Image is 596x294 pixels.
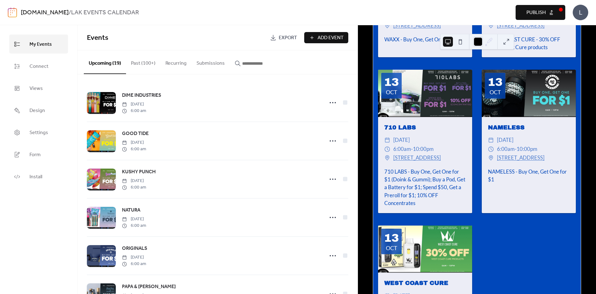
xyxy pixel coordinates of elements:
span: KUSHY PUNCH [122,168,156,176]
div: 13 [488,77,503,88]
a: GOOD TIDE [122,130,149,138]
span: GOOD TIDE [122,130,149,138]
span: Export [279,34,297,42]
div: NAMELESS - Buy One, Get One for $1 [482,168,576,183]
div: ​ [384,21,390,30]
div: Oct [490,89,501,95]
b: / [69,7,71,19]
a: [STREET_ADDRESS] [393,153,441,162]
span: Connect [29,62,48,71]
span: DIME INDUSTRIES [122,92,161,99]
img: logo [8,7,17,17]
a: ORIGINALS [122,245,147,253]
span: [DATE] [122,216,146,222]
div: 13 [384,232,399,244]
span: Add Event [318,34,344,42]
div: ​ [384,136,390,145]
span: PAPA & [PERSON_NAME] [122,283,176,291]
a: [STREET_ADDRESS] [497,153,544,162]
span: [DATE] [393,136,410,145]
span: Events [87,31,108,45]
span: 6:00 am [122,184,146,191]
div: ​ [384,145,390,154]
div: WAXX - Buy One, Get One for $1 [378,35,472,43]
span: My Events [29,40,52,49]
span: Design [29,106,45,115]
span: [DATE] [497,136,513,145]
a: KUSHY PUNCH [122,168,156,176]
span: 10:00pm [413,145,434,154]
a: Settings [9,123,68,142]
span: 10:00pm [517,145,537,154]
a: NATURA [122,206,140,214]
span: 6:00am [497,145,515,154]
div: ​ [488,145,494,154]
span: Publish [526,9,546,16]
button: Submissions [192,50,230,73]
a: Views [9,79,68,98]
b: LAK EVENTS CALENDAR [71,7,139,19]
a: Export [265,32,302,43]
div: L [573,5,588,20]
button: Publish [516,5,565,20]
div: Oct [386,245,397,251]
button: Recurring [160,50,192,73]
span: [DATE] [122,101,146,108]
a: DIME INDUSTRIES [122,91,161,100]
a: [DOMAIN_NAME] [21,7,69,19]
div: Oct [386,89,397,95]
a: My Events [9,35,68,54]
span: - [515,145,517,154]
a: Design [9,101,68,120]
span: 6:00 am [122,108,146,114]
div: 710 LABS - Buy One, Get One for $1 (Doink & Gummi); Buy a Pod, Get a Battery for $1; Spend $50, G... [378,168,472,207]
div: ​ [488,153,494,162]
span: 6:00 am [122,146,146,152]
a: [STREET_ADDRESS] [393,21,441,30]
button: Past (100+) [126,50,160,73]
span: Views [29,84,43,93]
button: Upcoming (19) [84,50,126,74]
div: WEST COAST CURE [378,279,472,288]
div: NAMELESS [482,123,576,132]
div: ​ [488,21,494,30]
a: Install [9,167,68,186]
span: Install [29,172,42,182]
a: Connect [9,57,68,76]
span: [DATE] [122,178,146,184]
span: Settings [29,128,48,138]
button: Add Event [304,32,348,43]
div: WEST COAST CURE - 30% OFF West Coast Cure products [482,35,576,51]
span: - [411,145,413,154]
a: Form [9,145,68,164]
span: 6:00 am [122,261,146,267]
div: 710 LABS [378,123,472,132]
a: [STREET_ADDRESS] [497,21,544,30]
a: PAPA & [PERSON_NAME] [122,283,176,291]
div: ​ [384,153,390,162]
span: Form [29,150,41,160]
span: [DATE] [122,254,146,261]
span: 6:00 am [122,222,146,229]
span: [DATE] [122,139,146,146]
div: ​ [488,136,494,145]
span: 6:00am [393,145,411,154]
div: 13 [384,77,399,88]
